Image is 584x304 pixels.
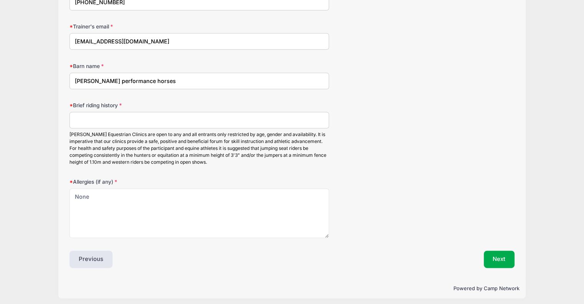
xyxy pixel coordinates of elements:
[69,101,218,109] label: Brief riding history
[69,23,218,30] label: Trainer's email
[69,62,218,70] label: Barn name
[65,285,519,292] p: Powered by Camp Network
[69,178,218,186] label: Allergies (if any)
[69,131,329,166] div: [PERSON_NAME] Equestrian Clinics are open to any and all entrants only restricted by age, gender ...
[484,251,515,268] button: Next
[69,188,329,238] textarea: None
[69,251,112,268] button: Previous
